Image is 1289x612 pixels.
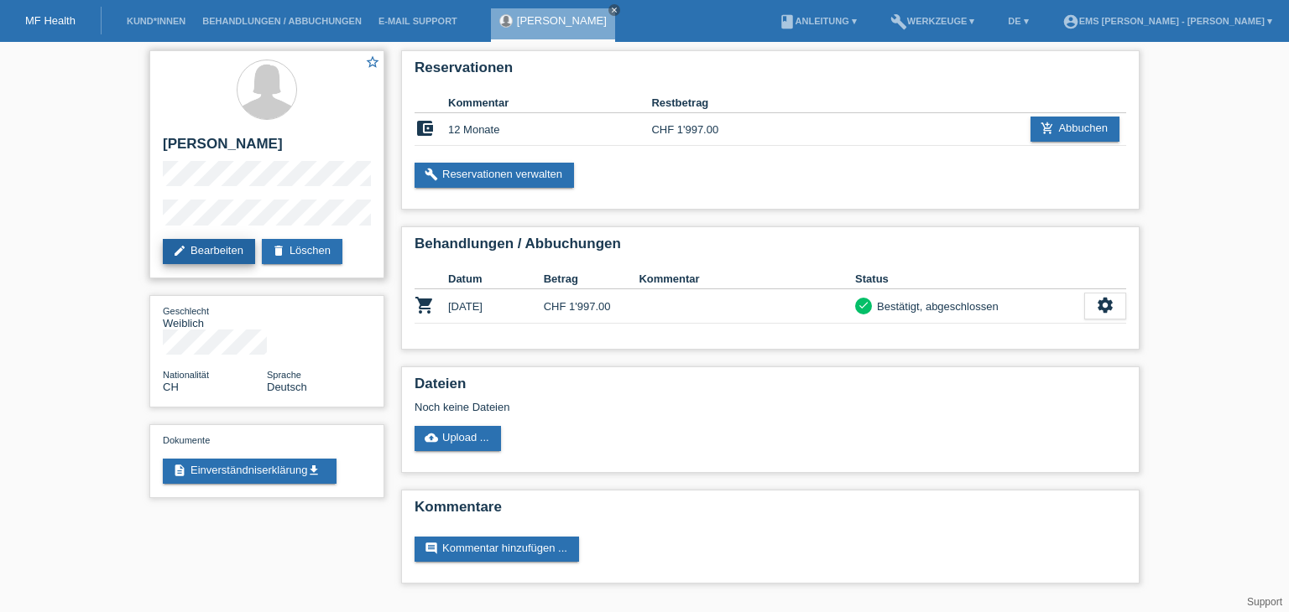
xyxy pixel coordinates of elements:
th: Status [855,269,1084,289]
td: CHF 1'997.00 [544,289,639,324]
a: star_border [365,54,380,72]
i: build [890,13,907,30]
a: deleteLöschen [262,239,342,264]
div: Bestätigt, abgeschlossen [872,298,999,315]
span: Nationalität [163,370,209,380]
td: 12 Monate [448,113,651,146]
h2: Behandlungen / Abbuchungen [415,236,1126,261]
a: close [608,4,620,16]
i: book [779,13,796,30]
a: descriptionEinverständniserklärungget_app [163,459,337,484]
a: Kund*innen [118,16,194,26]
a: E-Mail Support [370,16,466,26]
i: comment [425,542,438,555]
span: Schweiz [163,381,179,393]
i: account_balance_wallet [415,118,435,138]
td: [DATE] [448,289,544,324]
i: add_shopping_cart [1041,122,1054,135]
i: account_circle [1062,13,1079,30]
a: buildWerkzeuge ▾ [882,16,984,26]
a: bookAnleitung ▾ [770,16,865,26]
th: Betrag [544,269,639,289]
h2: Dateien [415,376,1126,401]
a: Support [1247,596,1282,608]
span: Sprache [267,370,301,380]
h2: Reservationen [415,60,1126,85]
i: edit [173,244,186,257]
a: commentKommentar hinzufügen ... [415,537,579,562]
a: Behandlungen / Abbuchungen [194,16,370,26]
span: Geschlecht [163,306,209,316]
th: Datum [448,269,544,289]
a: [PERSON_NAME] [517,14,607,27]
i: delete [272,244,285,257]
th: Kommentar [639,269,855,289]
h2: Kommentare [415,499,1126,524]
div: Noch keine Dateien [415,401,927,413]
a: DE ▾ [999,16,1036,26]
i: check [858,299,869,311]
i: cloud_upload [425,431,438,444]
a: cloud_uploadUpload ... [415,426,501,451]
a: buildReservationen verwalten [415,163,574,188]
td: CHF 1'997.00 [651,113,753,146]
th: Restbetrag [651,93,753,113]
h2: [PERSON_NAME] [163,136,371,161]
span: Deutsch [267,381,307,393]
div: Weiblich [163,304,267,329]
i: close [610,6,618,14]
i: POSP00024791 [415,295,435,315]
th: Kommentar [448,93,651,113]
i: build [425,168,438,181]
a: MF Health [25,14,76,27]
i: settings [1096,296,1114,314]
i: get_app [307,464,321,477]
i: star_border [365,54,380,70]
a: account_circleEMS [PERSON_NAME] - [PERSON_NAME] ▾ [1054,16,1281,26]
i: description [173,464,186,477]
a: editBearbeiten [163,239,255,264]
span: Dokumente [163,435,210,445]
a: add_shopping_cartAbbuchen [1031,117,1119,142]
